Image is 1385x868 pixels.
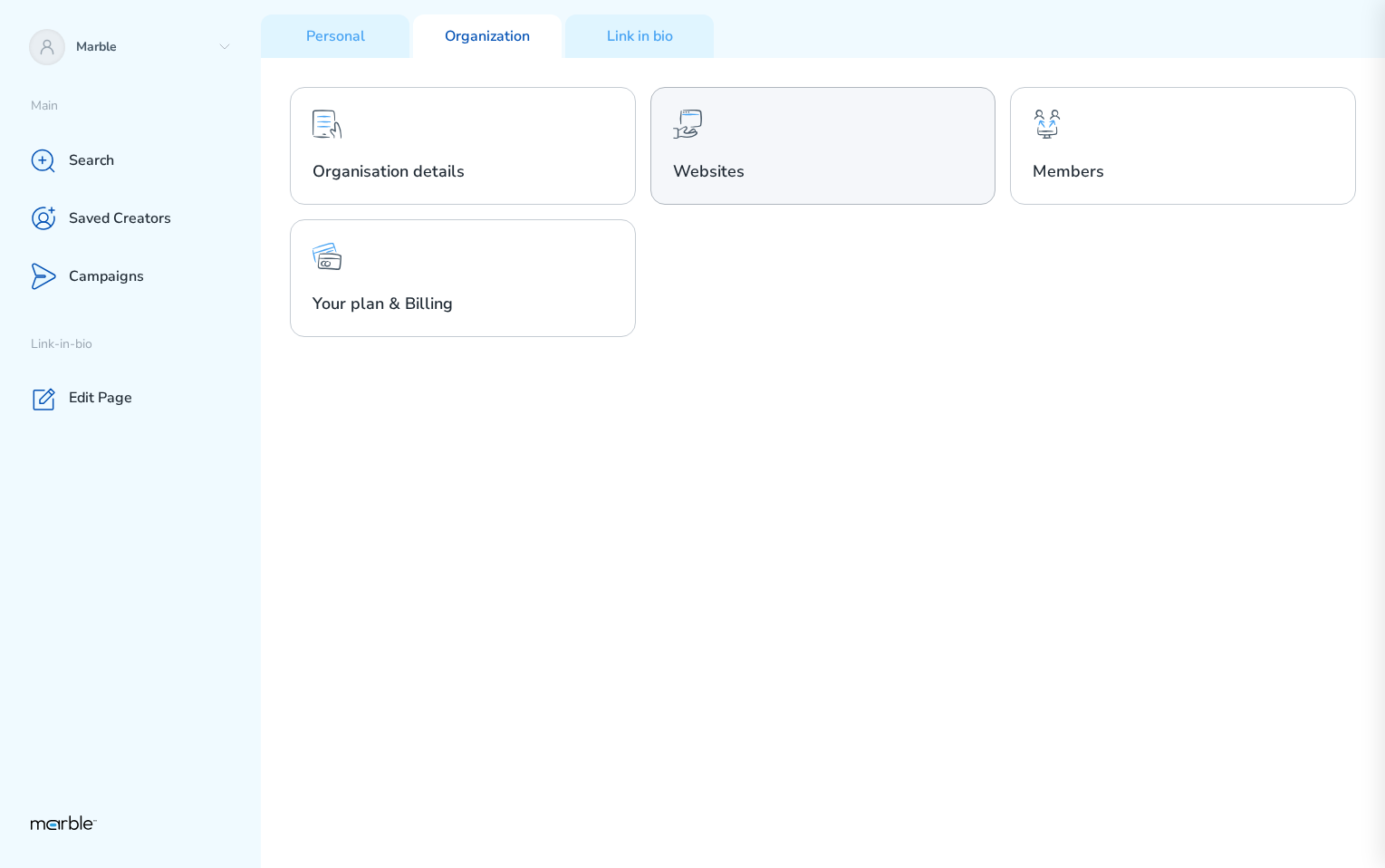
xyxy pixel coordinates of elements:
[76,39,210,56] p: Marble
[69,267,144,286] p: Campaigns
[69,209,171,228] p: Saved Creators
[69,151,114,170] p: Search
[69,389,132,408] p: Edit Page
[313,293,613,314] h2: Your plan & Billing
[313,160,613,182] h2: Organisation details
[31,98,261,115] p: Main
[306,27,365,46] p: Personal
[31,336,261,353] p: Link-in-bio
[673,160,974,182] h2: Websites
[445,27,530,46] p: Organization
[1033,160,1333,182] h2: Members
[607,27,673,46] p: Link in bio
